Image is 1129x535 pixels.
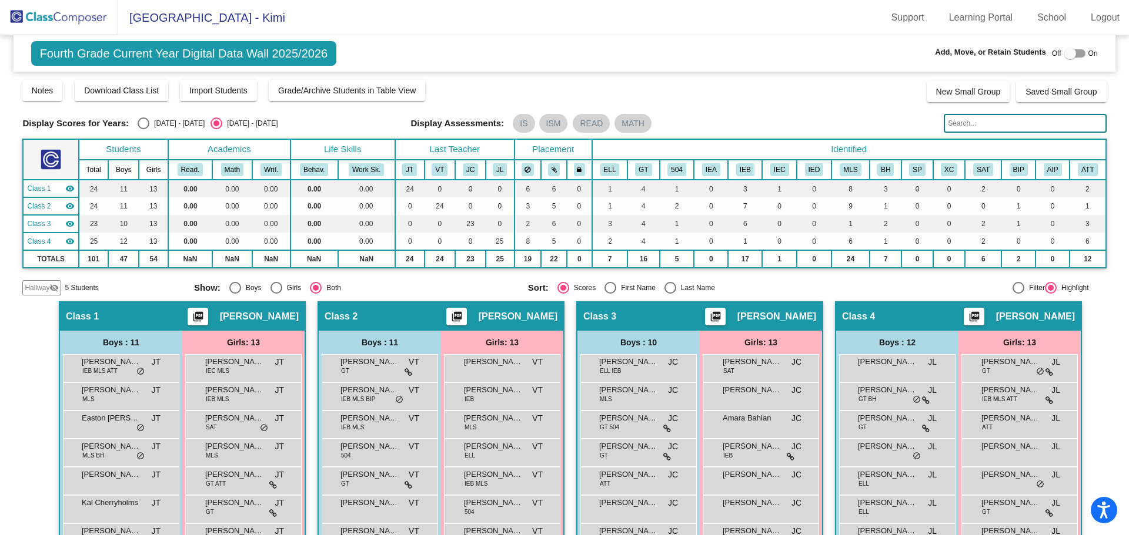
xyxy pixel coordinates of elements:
span: JC [668,356,678,368]
div: Both [322,282,341,293]
button: Work Sk. [349,163,384,176]
td: 0 [486,197,515,215]
td: 12 [1070,250,1105,268]
td: 24 [425,250,456,268]
td: 0 [567,233,592,250]
th: Girls [139,160,168,180]
td: 1 [660,180,694,197]
button: SAT [973,163,993,176]
div: Last Name [676,282,715,293]
td: 0 [425,215,456,233]
span: VT [532,356,543,368]
td: 24 [79,180,108,197]
td: 5 [660,250,694,268]
td: 0 [455,233,486,250]
span: JT [151,356,161,368]
td: 0.00 [168,233,212,250]
td: 23 [455,215,486,233]
td: 0 [567,250,592,268]
th: Keep away students [515,160,541,180]
button: BIP [1010,163,1028,176]
td: 4 [627,233,659,250]
th: Attendance +18 days [1070,160,1105,180]
span: Class 2 [325,311,358,322]
div: Girls [282,282,302,293]
span: JC [791,356,801,368]
th: Attendance Improvement Plan [1036,160,1070,180]
span: Off [1052,48,1061,59]
div: Boys : 12 [836,331,958,354]
mat-icon: picture_as_pdf [708,311,722,327]
td: 23 [455,250,486,268]
td: 0 [933,215,965,233]
td: 16 [627,250,659,268]
td: 0 [694,250,728,268]
td: 0.00 [212,233,252,250]
a: Learning Portal [940,8,1023,27]
mat-radio-group: Select an option [528,282,853,294]
td: 25 [486,250,515,268]
th: IEP-C [762,160,797,180]
td: 0 [762,197,797,215]
td: 0 [486,215,515,233]
td: 0 [567,197,592,215]
th: SAT [965,160,1001,180]
td: 7 [592,250,628,268]
td: 3 [592,215,628,233]
span: Hallway [25,282,49,293]
td: 0.00 [252,197,290,215]
th: Cross Cat [933,160,965,180]
td: 4 [627,180,659,197]
span: [PERSON_NAME] [340,356,399,368]
td: Victor Torres - No Class Name [23,197,78,215]
td: 2 [592,233,628,250]
td: 24 [79,197,108,215]
div: Filter [1024,282,1045,293]
td: 0.00 [338,180,395,197]
td: 6 [728,215,762,233]
span: Notes [32,86,54,95]
td: 0 [1036,233,1070,250]
td: 1 [870,233,901,250]
td: 13 [139,233,168,250]
td: 5 [541,197,567,215]
td: Jessica Trombley - No Class Name [23,180,78,197]
span: [PERSON_NAME] [464,356,523,368]
td: 1 [660,215,694,233]
td: 10 [108,215,139,233]
button: Print Students Details [964,308,984,325]
span: Download Class List [84,86,159,95]
button: JL [493,163,507,176]
span: VT [409,356,419,368]
td: 1 [592,180,628,197]
td: NaN [168,250,212,268]
span: Class 3 [27,218,51,229]
th: 504 Plan [660,160,694,180]
mat-radio-group: Select an option [194,282,519,294]
td: 3 [728,180,762,197]
td: 0 [425,233,456,250]
mat-icon: picture_as_pdf [967,311,981,327]
td: 0.00 [252,180,290,197]
th: IEP-D [797,160,831,180]
div: [DATE] - [DATE] [149,118,205,129]
td: 0 [455,180,486,197]
td: 2 [870,215,901,233]
button: 504 [667,163,686,176]
th: Behavior Concerns [870,160,901,180]
span: Display Scores for Years: [22,118,129,129]
td: 6 [541,180,567,197]
span: Class 4 [27,236,51,247]
td: 6 [515,180,541,197]
td: 6 [965,250,1001,268]
td: 3 [515,197,541,215]
td: NaN [252,250,290,268]
span: [GEOGRAPHIC_DATA] - Kimi [118,8,285,27]
td: 0.00 [290,197,338,215]
td: NaN [338,250,395,268]
td: 25 [486,233,515,250]
th: IEP-Speech only [901,160,933,180]
td: 0.00 [168,180,212,197]
span: Sort: [528,282,549,293]
td: 7 [728,197,762,215]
